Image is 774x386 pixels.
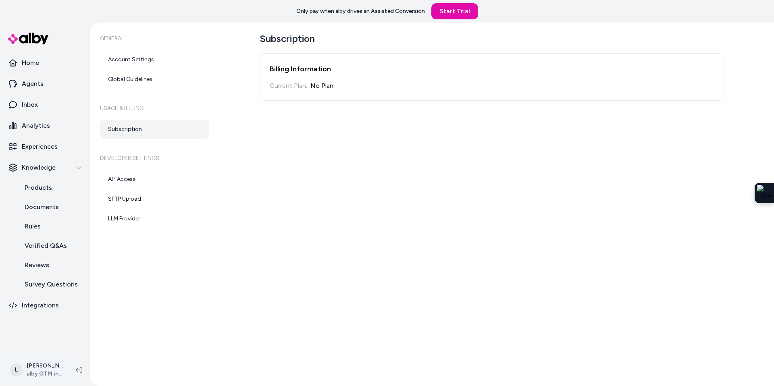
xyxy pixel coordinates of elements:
a: Agents [3,74,87,93]
a: Verified Q&As [17,236,87,255]
h6: Usage & Billing [100,97,209,120]
a: Subscription [100,120,209,139]
span: L [10,363,23,376]
a: Documents [17,197,87,217]
p: Verified Q&As [25,241,67,251]
a: LLM Provider [100,209,209,228]
p: Knowledge [22,163,56,172]
a: Reviews [17,255,87,275]
button: L[PERSON_NAME]alby GTM internal [5,357,69,383]
h2: Billing Information [270,63,714,75]
a: Survey Questions [17,275,87,294]
a: Rules [17,217,87,236]
img: alby Logo [8,33,48,44]
a: Analytics [3,116,87,135]
p: [PERSON_NAME] [27,362,63,370]
p: Rules [25,222,41,231]
p: Experiences [22,142,58,151]
a: Inbox [3,95,87,114]
p: Home [22,58,39,68]
p: Documents [25,202,59,212]
p: Only pay when alby drives an Assisted Conversion [296,7,425,15]
a: Account Settings [100,50,209,69]
span: alby GTM internal [27,370,63,378]
p: Reviews [25,260,49,270]
h6: General [100,27,209,50]
a: Experiences [3,137,87,156]
a: Integrations [3,296,87,315]
h6: Developer Settings [100,147,209,170]
div: Current Plan: [270,81,307,91]
button: Knowledge [3,158,87,177]
p: Survey Questions [25,280,78,289]
p: Products [25,183,52,193]
a: SFTP Upload [100,189,209,209]
img: Extension Icon [757,185,772,201]
p: Agents [22,79,44,89]
a: API Access [100,170,209,189]
a: Home [3,53,87,73]
a: Products [17,178,87,197]
p: Analytics [22,121,50,131]
p: Inbox [22,100,38,110]
a: Global Guidelines [100,70,209,89]
p: Integrations [22,301,59,310]
h1: Subscription [260,32,724,45]
div: No Plan [310,81,333,91]
a: Start Trial [431,3,478,19]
